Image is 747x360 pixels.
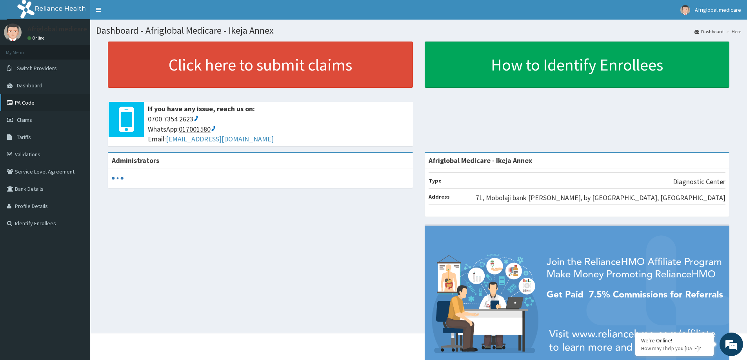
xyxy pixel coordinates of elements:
p: Diagnostic Center [673,177,725,187]
span: Claims [17,116,32,123]
span: WhatsApp: Email: [148,114,409,144]
img: User Image [680,5,690,15]
h1: Dashboard - Afriglobal Medicare - Ikeja Annex [96,25,741,36]
strong: Afriglobal Medicare - Ikeja Annex [429,156,532,165]
a: Click here to submit claims [108,42,413,88]
b: Type [429,177,442,184]
b: If you have any issue, reach us on: [148,104,255,113]
li: Here [724,28,741,35]
svg: audio-loading [112,172,124,184]
div: We're Online! [641,337,708,344]
span: Afriglobal medicare [695,6,741,13]
p: Afriglobal medicare [27,25,87,33]
ctc: Call 017001580 with Linkus Desktop Client [179,125,216,134]
span: Switch Providers [17,65,57,72]
p: How may I help you today? [641,345,708,352]
p: 71, Mobolaji bank [PERSON_NAME], by [GEOGRAPHIC_DATA], [GEOGRAPHIC_DATA] [476,193,725,203]
img: User Image [4,24,22,41]
a: How to Identify Enrollees [425,42,730,88]
span: Tariffs [17,134,31,141]
span: Dashboard [17,82,42,89]
a: [EMAIL_ADDRESS][DOMAIN_NAME] [166,134,274,143]
ctcspan: 017001580 [179,125,211,134]
a: Online [27,35,46,41]
a: Dashboard [694,28,723,35]
ctcspan: 0700 7354 2623 [148,114,193,123]
b: Administrators [112,156,159,165]
ctc: Call 0700 7354 2623 with Linkus Desktop Client [148,114,199,123]
b: Address [429,193,450,200]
